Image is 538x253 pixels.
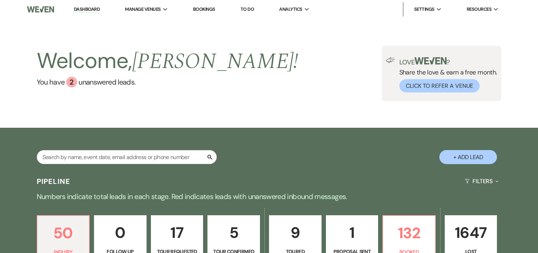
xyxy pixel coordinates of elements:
p: 5 [212,221,255,245]
button: + Add Lead [439,150,497,164]
span: Settings [414,6,435,13]
p: 132 [387,221,431,245]
input: Search by name, event date, email address or phone number [37,150,217,164]
a: Dashboard [74,6,100,13]
a: Bookings [193,6,215,12]
span: [PERSON_NAME] ! [132,45,299,78]
p: 1 [331,221,374,245]
a: You have 2 unanswered leads. [37,77,299,87]
p: 9 [274,221,317,245]
p: 17 [156,221,199,245]
img: Weven Logo [27,2,54,17]
img: weven-logo-green.svg [414,57,447,64]
div: Share the love & earn a free month. [395,57,497,92]
button: Click to Refer a Venue [399,79,480,92]
div: 2 [66,77,77,87]
p: 1647 [449,221,493,245]
h2: Welcome, [37,46,299,77]
span: Analytics [279,6,302,13]
button: Filters [462,172,501,191]
span: Manage Venues [125,6,161,13]
img: loud-speaker-illustration.svg [386,57,395,63]
p: 50 [42,221,85,245]
h3: Pipeline [37,176,71,186]
a: To Do [241,6,254,12]
p: Numbers indicate total leads in each stage. Red indicates leads with unanswered inbound messages. [10,191,528,202]
p: 0 [99,221,142,245]
p: Love ? [399,57,497,65]
span: Resources [467,6,492,13]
